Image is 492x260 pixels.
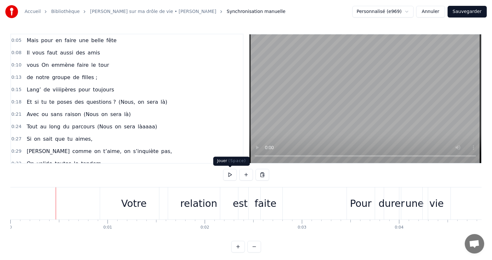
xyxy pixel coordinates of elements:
[26,111,40,118] span: Avec
[35,74,50,81] span: notre
[123,148,131,155] span: on
[106,37,117,44] span: fête
[55,37,63,44] span: en
[11,136,21,142] span: 0:27
[90,8,216,15] a: [PERSON_NAME] sur ma drôle de vie • [PERSON_NAME]
[41,111,49,118] span: ou
[146,98,159,106] span: sera
[448,6,487,18] button: Sauvegarder
[40,37,54,44] span: pour
[123,123,136,130] span: sera
[74,135,93,143] span: aimes,
[49,98,55,106] span: te
[25,8,41,15] a: Accueil
[9,225,12,230] div: 0
[26,74,34,81] span: de
[51,61,75,69] span: emmène
[26,148,70,155] span: [PERSON_NAME]
[92,86,115,93] span: toujours
[11,99,21,105] span: 0:18
[36,160,53,167] span: valide
[213,157,250,166] div: Jouer
[132,148,159,155] span: s’inquiète
[51,74,71,81] span: groupe
[11,37,21,44] span: 0:05
[200,225,209,230] div: 0:02
[255,196,277,211] div: faite
[54,135,65,143] span: que
[74,98,85,106] span: des
[41,98,47,106] span: tu
[98,61,110,69] span: tour
[78,86,91,93] span: pour
[429,196,444,211] div: vie
[416,6,445,18] button: Annuler
[11,74,21,81] span: 0:13
[160,98,168,106] span: là)
[11,148,21,155] span: 0:29
[11,62,21,68] span: 0:10
[67,135,73,143] span: tu
[118,98,136,106] span: (Nous,
[123,111,132,118] span: là)
[465,234,484,254] a: Ouvrir le chat
[32,49,45,56] span: vous
[91,37,105,44] span: belle
[137,123,158,130] span: làaaaa)
[43,86,51,93] span: de
[26,61,40,69] span: vous
[11,87,21,93] span: 0:15
[25,8,285,15] nav: breadcrumb
[51,8,80,15] a: Bibliothèque
[86,98,117,106] span: questions ?
[233,196,248,211] div: est
[114,123,122,130] span: on
[101,111,109,118] span: on
[26,86,41,93] span: Lang’
[72,148,92,155] span: comme
[52,86,77,93] span: viiiipères
[72,74,80,81] span: de
[42,135,53,143] span: sait
[103,225,112,230] div: 0:01
[26,123,38,130] span: Tout
[350,196,372,211] div: Pour
[72,123,96,130] span: parcours
[40,123,47,130] span: au
[91,61,97,69] span: le
[94,148,101,155] span: on
[26,135,32,143] span: Si
[80,160,102,167] span: tandem
[33,135,41,143] span: on
[26,160,35,167] span: On
[26,49,30,56] span: Il
[83,111,99,118] span: (Nous
[406,196,424,211] div: une
[103,148,122,155] span: t’aime,
[62,123,70,130] span: du
[137,98,145,106] span: on
[75,49,86,56] span: des
[76,61,89,69] span: faire
[97,123,113,130] span: (Nous
[49,123,61,130] span: long
[228,159,246,163] span: ( Space )
[11,111,21,118] span: 0:21
[11,160,21,167] span: 0:32
[34,98,40,106] span: si
[46,49,58,56] span: faut
[110,111,122,118] span: sera
[26,37,39,44] span: Mais
[121,196,146,211] div: Votre
[298,225,306,230] div: 0:03
[5,5,18,18] img: youka
[59,49,74,56] span: aussi
[161,148,173,155] span: pas,
[379,196,405,211] div: durer
[227,8,286,15] span: Synchronisation manuelle
[26,98,32,106] span: Et
[11,124,21,130] span: 0:24
[41,61,50,69] span: On
[180,196,217,211] div: relation
[73,160,79,167] span: le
